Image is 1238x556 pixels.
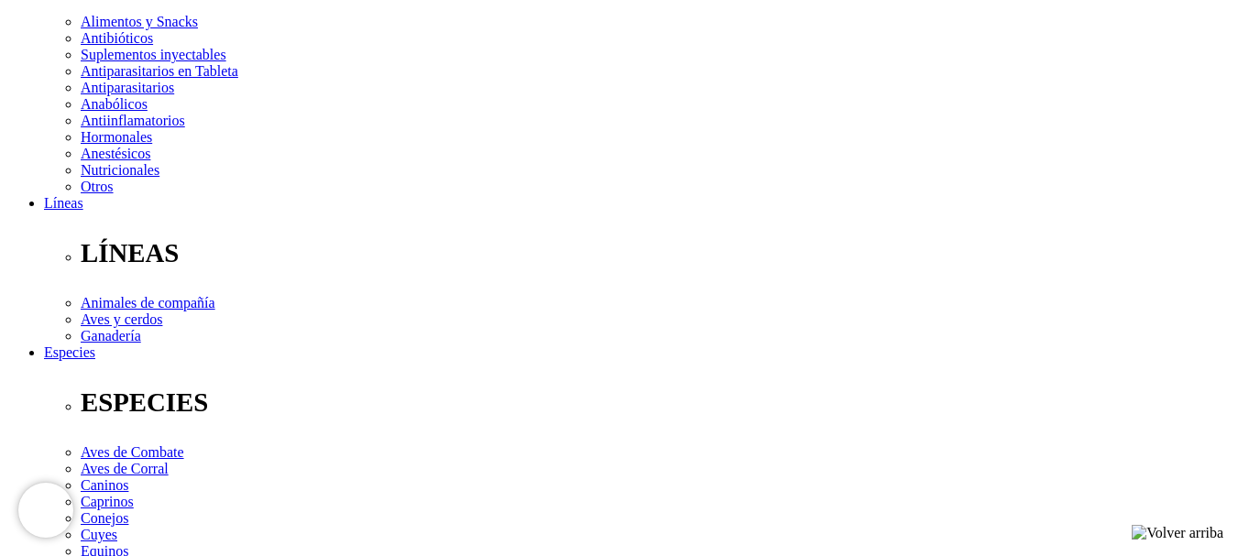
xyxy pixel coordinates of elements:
img: Volver arriba [1132,525,1223,541]
a: Animales de compañía [81,295,215,311]
a: Antiparasitarios [81,80,174,95]
a: Aves de Combate [81,444,184,460]
a: Caprinos [81,494,134,509]
a: Antiparasitarios en Tableta [81,63,238,79]
a: Aves de Corral [81,461,169,476]
a: Antibióticos [81,30,153,46]
a: Ganadería [81,328,141,343]
a: Anestésicos [81,146,150,161]
p: LÍNEAS [81,238,1231,268]
a: Suplementos inyectables [81,47,226,62]
iframe: Brevo live chat [18,483,73,538]
a: Alimentos y Snacks [81,14,198,29]
a: Otros [81,179,114,194]
a: Nutricionales [81,162,159,178]
p: ESPECIES [81,387,1231,418]
a: Hormonales [81,129,152,145]
a: Especies [44,344,95,360]
a: Antiinflamatorios [81,113,185,128]
a: Conejos [81,510,128,526]
a: Caninos [81,477,128,493]
a: Anabólicos [81,96,148,112]
a: Líneas [44,195,83,211]
a: Aves y cerdos [81,311,162,327]
a: Cuyes [81,527,117,542]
